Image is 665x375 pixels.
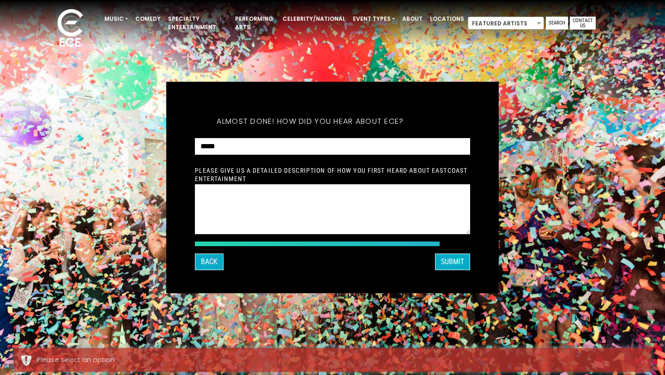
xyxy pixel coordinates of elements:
[195,138,470,155] select: How did you hear about ECE
[570,17,596,30] a: Contact Us
[399,11,426,27] a: About
[132,11,164,27] a: Comedy
[195,254,224,270] button: Back
[47,6,93,51] img: ece_new_logo_whitev2-1.png
[279,11,349,27] a: Celebrity/National
[349,11,399,27] a: Event Types
[195,105,426,138] h5: Almost done! How did you hear about ECE?
[37,355,644,365] div: Please select an option
[164,11,231,35] a: Specialty Entertainment
[426,11,468,27] a: Locations
[231,11,279,35] a: Performing Arts
[101,11,132,27] a: Music
[546,17,568,30] a: Search
[435,254,470,270] button: SUBMIT
[195,166,470,183] label: Please give us a detailed description of how you first heard about EastCoast Entertainment
[468,17,544,30] span: Featured Artists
